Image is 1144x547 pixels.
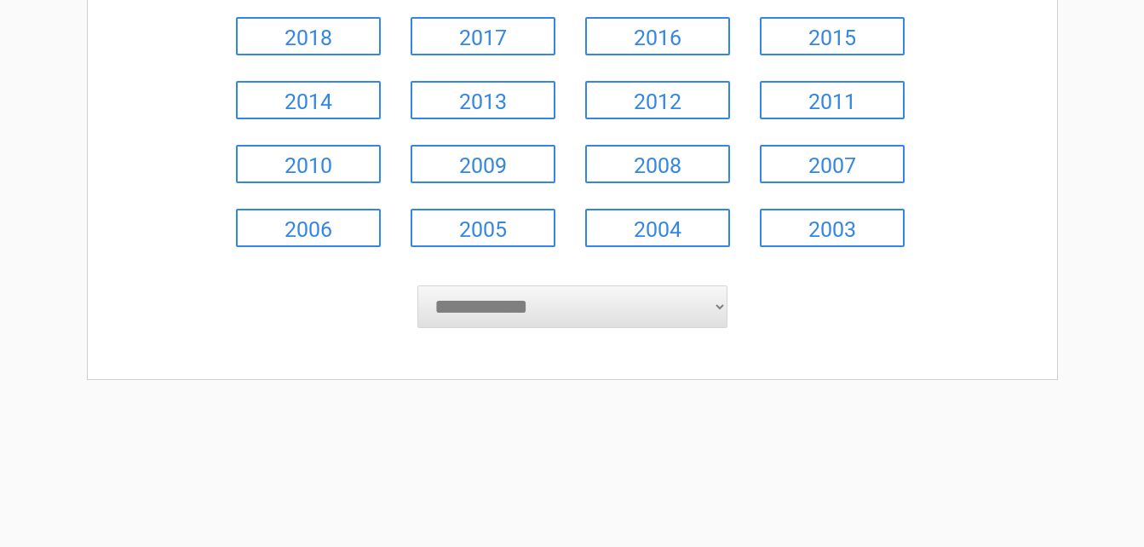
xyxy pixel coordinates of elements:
a: 2008 [585,145,730,183]
a: 2017 [411,17,555,55]
a: 2013 [411,81,555,119]
a: 2004 [585,209,730,247]
a: 2011 [760,81,905,119]
a: 2015 [760,17,905,55]
a: 2016 [585,17,730,55]
a: 2006 [236,209,381,247]
a: 2007 [760,145,905,183]
a: 2005 [411,209,555,247]
a: 2012 [585,81,730,119]
a: 2018 [236,17,381,55]
a: 2010 [236,145,381,183]
a: 2014 [236,81,381,119]
a: 2003 [760,209,905,247]
a: 2009 [411,145,555,183]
